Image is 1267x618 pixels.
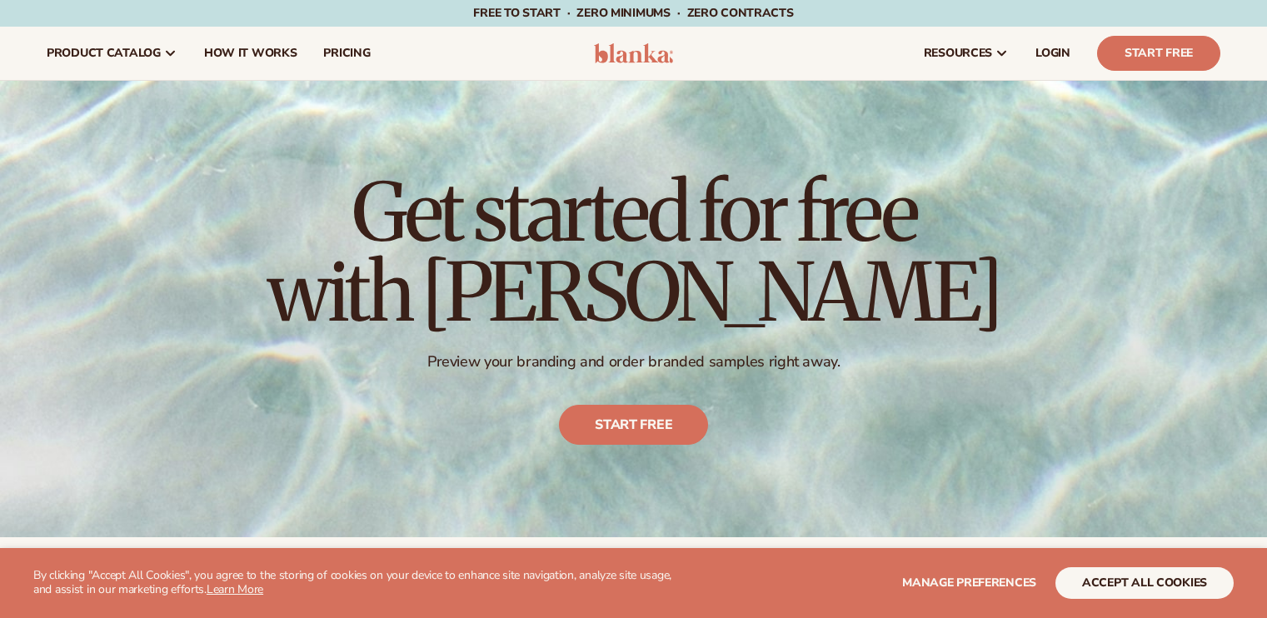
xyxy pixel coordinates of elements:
a: Start free [559,406,708,446]
span: product catalog [47,47,161,60]
span: LOGIN [1035,47,1070,60]
h1: Get started for free with [PERSON_NAME] [267,172,1000,332]
p: Preview your branding and order branded samples right away. [267,352,1000,371]
span: resources [924,47,992,60]
a: product catalog [33,27,191,80]
span: Free to start · ZERO minimums · ZERO contracts [473,5,793,21]
span: Manage preferences [902,575,1036,591]
a: Start Free [1097,36,1220,71]
button: accept all cookies [1055,567,1234,599]
button: Manage preferences [902,567,1036,599]
a: resources [910,27,1022,80]
span: How It Works [204,47,297,60]
span: pricing [323,47,370,60]
a: LOGIN [1022,27,1084,80]
a: How It Works [191,27,311,80]
p: By clicking "Accept All Cookies", you agree to the storing of cookies on your device to enhance s... [33,569,691,597]
a: pricing [310,27,383,80]
a: Learn More [207,581,263,597]
img: logo [594,43,673,63]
